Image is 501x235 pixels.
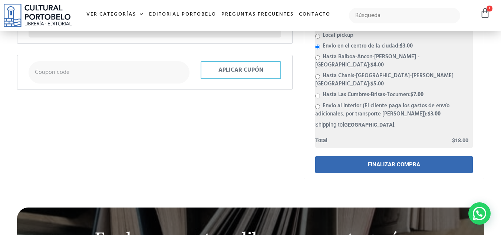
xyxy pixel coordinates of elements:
[146,7,219,23] a: Editorial Portobelo
[400,42,403,50] span: $
[452,137,455,144] span: $
[315,72,454,89] label: Hasta Chanis-[GEOGRAPHIC_DATA]-[PERSON_NAME][GEOGRAPHIC_DATA]:
[400,42,413,50] bdi: 3.00
[411,91,413,99] span: $
[219,7,296,23] a: Preguntas frecuentes
[370,61,384,69] bdi: 4.00
[84,7,146,23] a: Ver Categorías
[480,8,490,19] a: 1
[323,31,353,40] label: Local pickup
[323,91,423,99] label: Hasta Las Cumbres-Brisas-Tocumen:
[315,121,473,129] p: Shipping to .
[428,110,431,118] span: $
[411,91,423,99] bdi: 7.00
[343,122,394,128] strong: [GEOGRAPHIC_DATA]
[323,42,413,50] label: Envío en el centro de la ciudad:
[349,8,461,23] input: Búsqueda
[487,6,492,12] span: 1
[428,110,441,118] bdi: 3.00
[201,61,281,79] button: Aplicar cupón
[452,137,468,144] bdi: 18.00
[315,52,419,69] label: Hasta Balboa-Ancon-[PERSON_NAME] - [GEOGRAPHIC_DATA]:
[370,80,373,89] span: $
[315,156,473,173] a: FINALIZAR COMPRA
[29,61,189,84] input: Coupon code
[315,101,449,118] label: Envío al interior (El cliente paga los gastos de envío adicionales, por transporte [PERSON_NAME]):
[370,61,373,69] span: $
[296,7,333,23] a: Contacto
[370,80,384,89] bdi: 5.00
